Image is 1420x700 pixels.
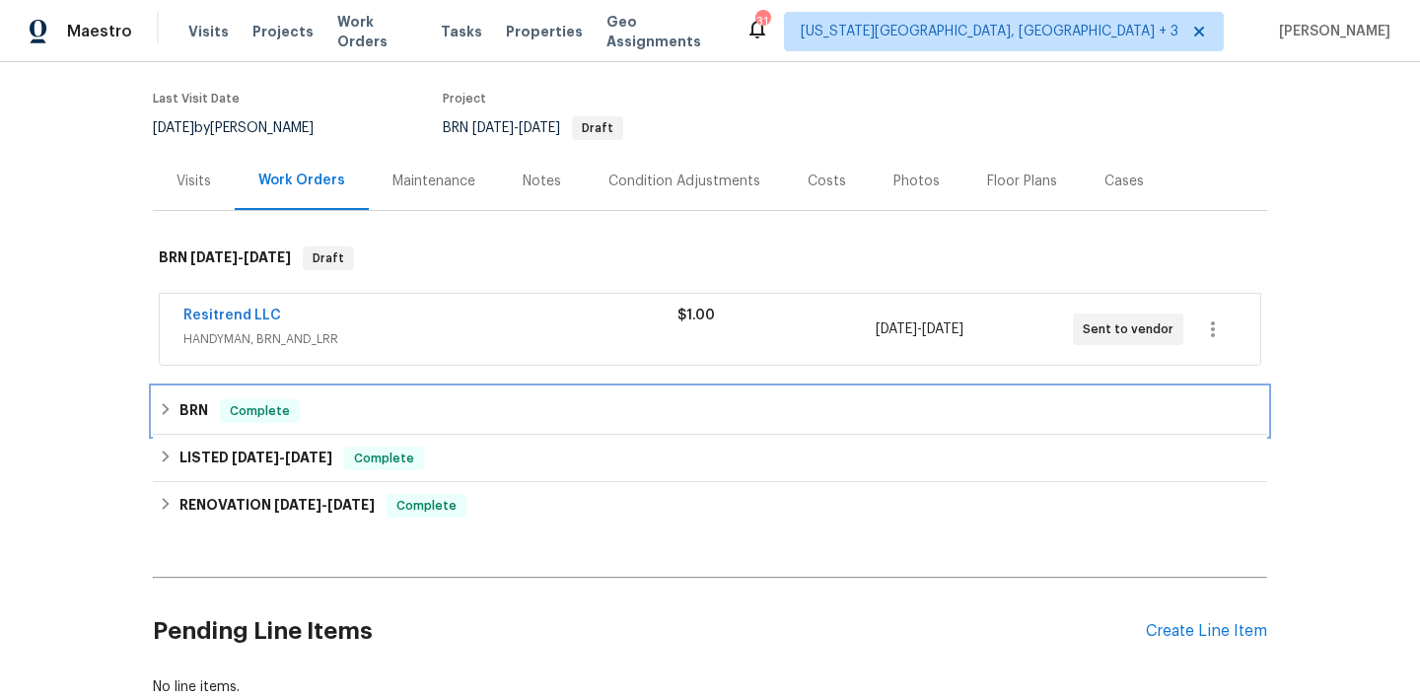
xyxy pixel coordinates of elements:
div: BRN Complete [153,387,1267,435]
span: $1.00 [677,309,715,322]
span: [DATE] [244,250,291,264]
span: [DATE] [472,121,514,135]
span: Complete [346,449,422,468]
div: Work Orders [258,171,345,190]
h6: BRN [179,399,208,423]
div: Notes [523,172,561,191]
span: - [274,498,375,512]
span: [DATE] [519,121,560,135]
span: Complete [389,496,464,516]
span: Complete [222,401,298,421]
h6: RENOVATION [179,494,375,518]
span: [PERSON_NAME] [1271,22,1390,41]
span: - [232,451,332,464]
div: by [PERSON_NAME] [153,116,337,140]
span: [DATE] [153,121,194,135]
span: - [190,250,291,264]
span: Properties [506,22,583,41]
span: Work Orders [337,12,418,51]
span: Tasks [441,25,482,38]
div: Photos [893,172,940,191]
span: [DATE] [232,451,279,464]
span: Maestro [67,22,132,41]
span: Draft [305,248,352,268]
div: LISTED [DATE]-[DATE]Complete [153,435,1267,482]
span: [DATE] [190,250,238,264]
div: Costs [808,172,846,191]
span: [DATE] [274,498,321,512]
div: BRN [DATE]-[DATE]Draft [153,227,1267,290]
span: [DATE] [285,451,332,464]
span: Geo Assignments [606,12,722,51]
div: Cases [1104,172,1144,191]
span: [US_STATE][GEOGRAPHIC_DATA], [GEOGRAPHIC_DATA] + 3 [801,22,1178,41]
span: [DATE] [327,498,375,512]
span: - [876,319,963,339]
span: [DATE] [876,322,917,336]
a: Resitrend LLC [183,309,281,322]
h2: Pending Line Items [153,586,1146,677]
span: Projects [252,22,314,41]
div: Create Line Item [1146,622,1267,641]
div: Maintenance [392,172,475,191]
div: 31 [755,12,769,32]
span: - [472,121,560,135]
span: HANDYMAN, BRN_AND_LRR [183,329,677,349]
span: Sent to vendor [1083,319,1181,339]
span: Last Visit Date [153,93,240,105]
div: Floor Plans [987,172,1057,191]
div: No line items. [153,677,1267,697]
h6: LISTED [179,447,332,470]
span: Visits [188,22,229,41]
span: BRN [443,121,623,135]
span: Project [443,93,486,105]
div: RENOVATION [DATE]-[DATE]Complete [153,482,1267,529]
h6: BRN [159,246,291,270]
div: Visits [177,172,211,191]
span: Draft [574,122,621,134]
div: Condition Adjustments [608,172,760,191]
span: [DATE] [922,322,963,336]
